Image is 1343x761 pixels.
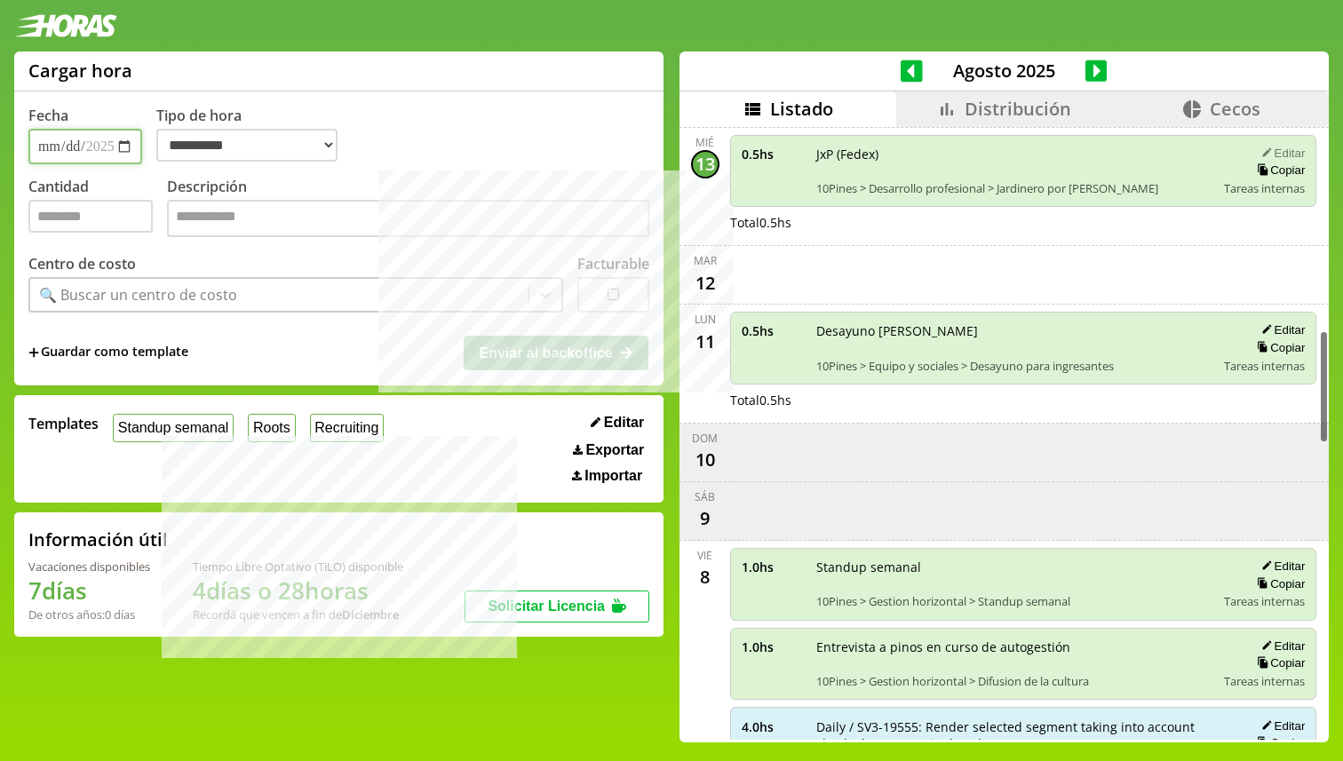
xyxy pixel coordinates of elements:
[1210,97,1260,121] span: Cecos
[679,127,1329,740] div: scrollable content
[156,106,352,164] label: Tipo de hora
[167,177,649,242] label: Descripción
[28,606,150,622] div: De otros años: 0 días
[695,135,714,150] div: mié
[694,253,717,268] div: mar
[1256,146,1305,161] button: Editar
[28,200,153,233] input: Cantidad
[816,673,1212,689] span: 10Pines > Gestion horizontal > Difusion de la cultura
[167,200,649,237] textarea: Descripción
[28,343,39,362] span: +
[691,446,719,474] div: 10
[39,285,237,305] div: 🔍 Buscar un centro de costo
[28,254,136,273] label: Centro de costo
[695,312,716,327] div: lun
[28,106,68,125] label: Fecha
[1256,718,1305,733] button: Editar
[1252,735,1305,750] button: Copiar
[742,146,804,163] span: 0.5 hs
[1252,655,1305,670] button: Copiar
[1224,358,1305,374] span: Tareas internas
[1256,638,1305,654] button: Editar
[28,177,167,242] label: Cantidad
[28,575,150,606] h1: 7 días
[342,606,399,622] b: Diciembre
[965,97,1071,121] span: Distribución
[156,129,338,162] select: Tipo de hora
[816,358,1212,374] span: 10Pines > Equipo y sociales > Desayuno para ingresantes
[465,591,649,622] button: Solicitar Licencia
[923,59,1085,83] span: Agosto 2025
[14,14,117,37] img: logotipo
[28,59,132,83] h1: Cargar hora
[28,343,188,362] span: +Guardar como template
[1256,559,1305,574] button: Editar
[113,414,234,441] button: Standup semanal
[695,489,715,504] div: sáb
[730,392,1317,408] div: Total 0.5 hs
[691,504,719,533] div: 9
[697,548,712,563] div: vie
[28,559,150,575] div: Vacaciones disponibles
[488,598,605,614] span: Solicitar Licencia
[816,593,1212,609] span: 10Pines > Gestion horizontal > Standup semanal
[816,180,1212,196] span: 10Pines > Desarrollo profesional > Jardinero por [PERSON_NAME]
[816,559,1212,575] span: Standup semanal
[692,431,718,446] div: dom
[585,442,644,458] span: Exportar
[193,606,403,622] div: Recordá que vencen a fin de
[1256,322,1305,337] button: Editar
[568,441,649,459] button: Exportar
[691,563,719,591] div: 8
[248,414,295,441] button: Roots
[742,718,804,735] span: 4.0 hs
[193,559,403,575] div: Tiempo Libre Optativo (TiLO) disponible
[577,254,649,273] label: Facturable
[816,718,1231,752] span: Daily / SV3-19555: Render selected segment taking into account checked segments in dropdown
[584,468,642,484] span: Importar
[742,638,804,655] span: 1.0 hs
[742,322,804,339] span: 0.5 hs
[691,327,719,355] div: 11
[816,146,1212,163] span: JxP (Fedex)
[1252,163,1305,178] button: Copiar
[585,414,649,432] button: Editar
[604,415,644,431] span: Editar
[1224,593,1305,609] span: Tareas internas
[816,638,1212,655] span: Entrevista a pinos en curso de autogestión
[1252,340,1305,355] button: Copiar
[816,322,1212,339] span: Desayuno [PERSON_NAME]
[28,527,168,551] h2: Información útil
[1224,180,1305,196] span: Tareas internas
[28,414,99,433] span: Templates
[1224,673,1305,689] span: Tareas internas
[691,268,719,297] div: 12
[742,559,804,575] span: 1.0 hs
[193,575,403,606] h1: 4 días o 28 horas
[770,97,833,121] span: Listado
[730,214,1317,231] div: Total 0.5 hs
[310,414,385,441] button: Recruiting
[691,150,719,178] div: 13
[1252,576,1305,591] button: Copiar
